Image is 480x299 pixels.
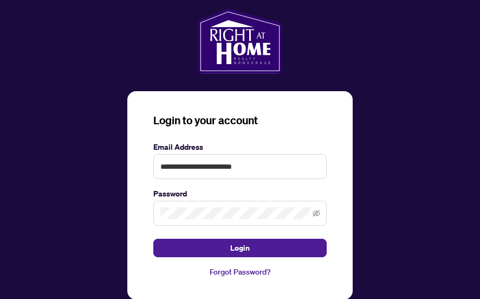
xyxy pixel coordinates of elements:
button: Login [153,239,327,257]
span: eye-invisible [313,209,320,217]
img: ma-logo [198,9,282,74]
label: Email Address [153,141,327,153]
span: Login [230,239,250,257]
a: Forgot Password? [153,266,327,278]
label: Password [153,188,327,200]
h3: Login to your account [153,113,327,128]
